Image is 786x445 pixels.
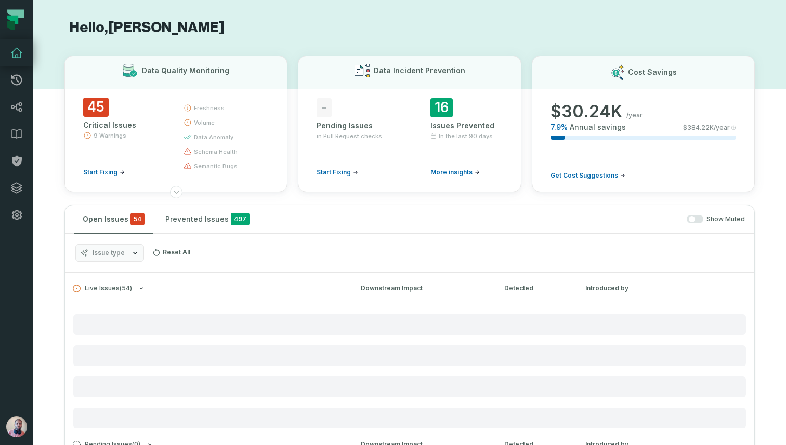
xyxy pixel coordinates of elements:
div: Pending Issues [317,120,389,131]
button: Data Incident Prevention-Pending Issuesin Pull Request checksStart Fixing16Issues PreventedIn the... [298,56,521,192]
span: Start Fixing [83,168,117,177]
div: Detected [504,284,567,293]
span: 497 [231,213,250,225]
div: Live Issues(54) [65,304,754,428]
h3: Cost Savings [628,67,677,77]
div: Issues Prevented [430,120,503,131]
span: semantic bugs [194,162,238,170]
button: Prevented Issues [157,205,258,233]
span: critical issues and errors combined [130,213,145,225]
span: $ 384.22K /year [683,124,730,132]
span: Get Cost Suggestions [551,171,618,180]
span: - [317,98,332,117]
a: Start Fixing [317,168,358,177]
a: Start Fixing [83,168,125,177]
button: Issue type [75,244,144,262]
a: More insights [430,168,480,177]
span: Live Issues ( 54 ) [73,285,132,292]
button: Data Quality Monitoring45Critical Issues9 WarningsStart Fixingfreshnessvolumedata anomalyschema h... [64,56,287,192]
span: /year [626,111,643,119]
span: volume [194,118,215,127]
h1: Hello, [PERSON_NAME] [64,19,755,37]
div: Critical Issues [83,120,165,130]
span: Annual savings [570,122,626,132]
span: 45 [83,98,109,117]
span: 7.9 % [551,122,568,132]
span: Start Fixing [317,168,351,177]
h3: Data Incident Prevention [374,65,465,76]
span: Issue type [93,249,125,257]
button: Live Issues(54) [73,285,342,292]
img: avatar of Idan Shabi [6,416,27,437]
button: Reset All [148,244,194,261]
div: Show Muted [262,215,745,224]
span: 16 [430,98,453,117]
div: Introduced by [585,284,679,293]
span: More insights [430,168,473,177]
span: In the last 90 days [439,132,493,140]
button: Cost Savings$30.24K/year7.9%Annual savings$384.22K/yearGet Cost Suggestions [532,56,755,192]
div: Downstream Impact [361,284,486,293]
span: freshness [194,104,225,112]
h3: Data Quality Monitoring [142,65,229,76]
button: Open Issues [74,205,153,233]
span: $ 30.24K [551,101,622,122]
span: data anomaly [194,133,233,141]
span: 9 Warnings [94,131,126,140]
a: Get Cost Suggestions [551,171,625,180]
span: schema health [194,147,238,156]
span: in Pull Request checks [317,132,382,140]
